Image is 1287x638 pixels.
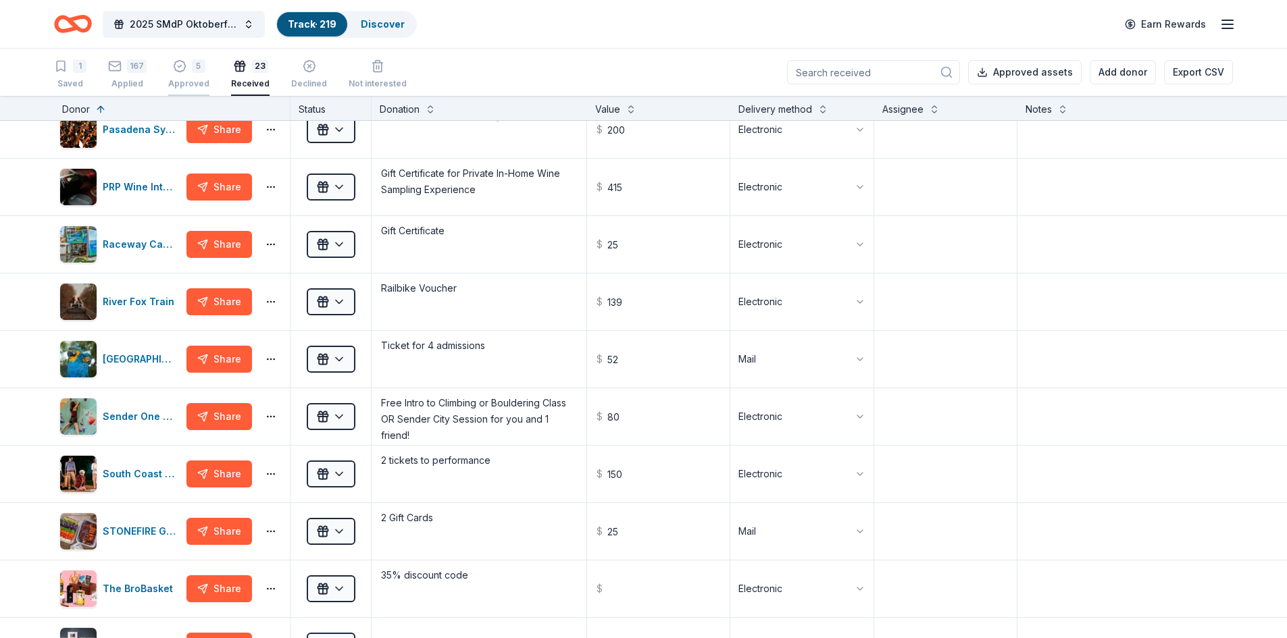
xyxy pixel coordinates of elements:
[103,236,181,252] div: Raceway Car Wash
[373,103,585,157] textarea: 2 tickets to [DATE]-[DATE] season
[373,447,585,501] textarea: 2 tickets to performance
[62,101,90,117] div: Donor
[291,96,372,120] div: Status
[186,288,252,315] button: Share
[59,455,181,493] button: Image for South Coast RepertorySouth Coast Repertory
[103,523,181,539] div: STONEFIRE Grill
[288,18,336,30] a: Track· 219
[186,403,252,430] button: Share
[186,231,252,258] button: Share
[595,101,620,117] div: Value
[373,332,585,386] textarea: Ticket for 4 admissions
[168,78,209,89] div: Approved
[1117,12,1214,36] a: Earn Rewards
[60,513,97,550] img: Image for STONEFIRE Grill
[59,398,181,435] button: Image for Sender One ClimbingSender One Climbing
[882,101,924,117] div: Assignee
[787,60,960,84] input: Search received
[291,78,327,89] div: Declined
[1164,60,1233,84] button: Export CSV
[103,294,180,310] div: River Fox Train
[103,581,178,597] div: The BroBasket
[59,570,181,608] button: Image for The BroBasketThe BroBasket
[252,59,268,73] div: 23
[373,390,585,444] textarea: Free Intro to Climbing or Bouldering Class OR Sender City Session for you and 1 friend!
[103,122,181,138] div: Pasadena Symphony and POPS
[186,116,252,143] button: Share
[276,11,417,38] button: Track· 219Discover
[373,562,585,616] textarea: 35% discount code
[103,466,181,482] div: South Coast Repertory
[380,101,420,117] div: Donation
[103,11,265,38] button: 2025 SMdP Oktoberfest
[349,54,407,96] button: Not interested
[60,111,97,148] img: Image for Pasadena Symphony and POPS
[291,54,327,96] button: Declined
[59,512,181,550] button: Image for STONEFIRE GrillSTONEFIRE Grill
[59,225,181,263] button: Image for Raceway Car WashRaceway Car Wash
[127,59,147,73] div: 167
[59,340,181,378] button: Image for Santa Ana Zoo[GEOGRAPHIC_DATA][PERSON_NAME]
[168,54,209,96] button: 5Approved
[361,18,405,30] a: Discover
[186,346,252,373] button: Share
[60,456,97,492] img: Image for South Coast Repertory
[192,59,205,73] div: 5
[373,217,585,271] textarea: Gift Certificate
[60,284,97,320] img: Image for River Fox Train
[103,408,181,425] div: Sender One Climbing
[54,78,86,89] div: Saved
[373,160,585,214] textarea: Gift Certificate for Private In-Home Wine Sampling Experience
[54,8,92,40] a: Home
[54,54,86,96] button: 1Saved
[130,16,238,32] span: 2025 SMdP Oktoberfest
[968,60,1082,84] button: Approved assets
[231,78,270,89] div: Received
[1090,60,1156,84] button: Add donor
[60,570,97,607] img: Image for The BroBasket
[60,341,97,377] img: Image for Santa Ana Zoo
[59,283,181,321] button: Image for River Fox TrainRiver Fox Train
[108,54,147,96] button: 167Applied
[738,101,812,117] div: Delivery method
[103,351,181,367] div: [GEOGRAPHIC_DATA][PERSON_NAME]
[373,275,585,329] textarea: Railbike Voucher
[108,78,147,89] div: Applied
[186,460,252,487] button: Share
[373,504,585,558] textarea: 2 Gift Cards
[186,174,252,201] button: Share
[60,226,97,263] img: Image for Raceway Car Wash
[1026,101,1052,117] div: Notes
[73,59,86,73] div: 1
[59,111,181,149] button: Image for Pasadena Symphony and POPSPasadena Symphony and POPS
[60,398,97,435] img: Image for Sender One Climbing
[186,575,252,602] button: Share
[59,168,181,206] button: Image for PRP Wine InternationalPRP Wine International
[60,169,97,205] img: Image for PRP Wine International
[186,518,252,545] button: Share
[231,54,270,96] button: 23Received
[103,179,181,195] div: PRP Wine International
[349,78,407,89] div: Not interested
